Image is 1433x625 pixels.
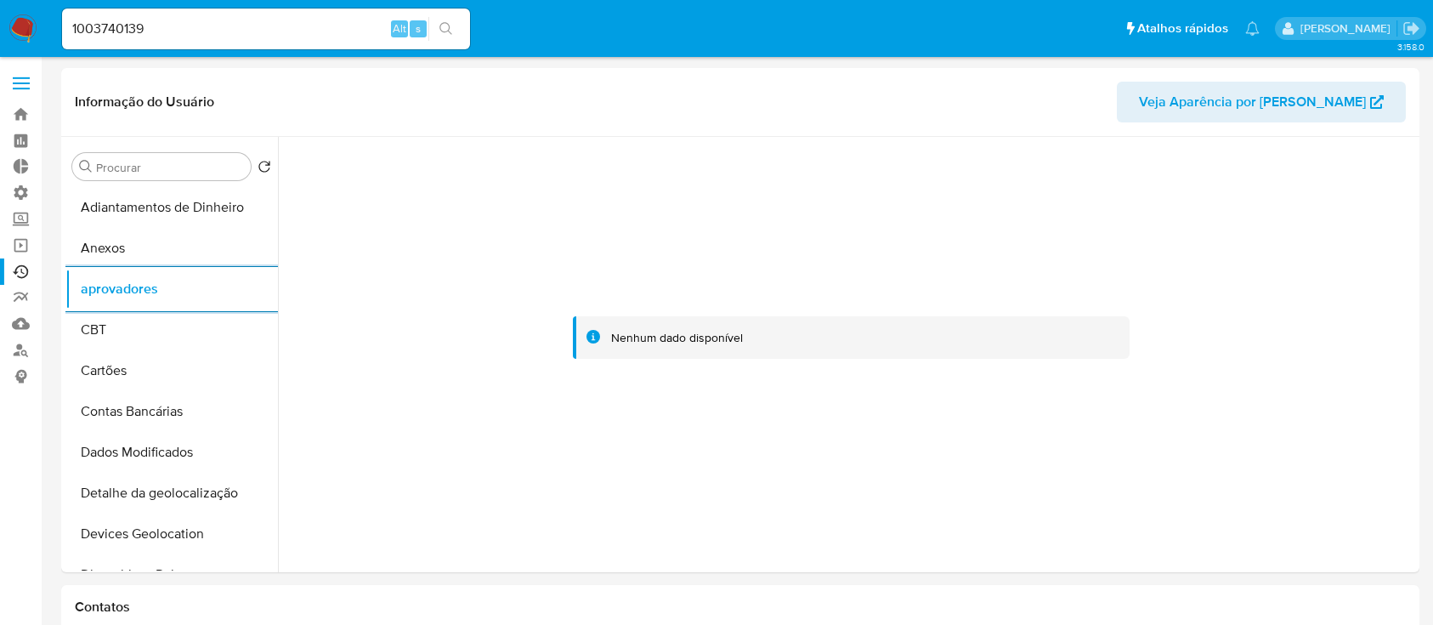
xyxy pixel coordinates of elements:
[79,160,93,173] button: Procurar
[65,391,278,432] button: Contas Bancárias
[65,473,278,514] button: Detalhe da geolocalização
[65,554,278,595] button: Dispositivos Point
[62,18,470,40] input: Pesquise usuários ou casos...
[393,20,406,37] span: Alt
[1139,82,1366,122] span: Veja Aparência por [PERSON_NAME]
[65,310,278,350] button: CBT
[1402,20,1420,37] a: Sair
[65,269,278,310] button: aprovadores
[1117,82,1406,122] button: Veja Aparência por [PERSON_NAME]
[416,20,421,37] span: s
[65,432,278,473] button: Dados Modificados
[1245,21,1260,36] a: Notificações
[258,160,271,179] button: Retornar ao pedido padrão
[1137,20,1228,37] span: Atalhos rápidos
[65,187,278,228] button: Adiantamentos de Dinheiro
[75,94,214,111] h1: Informação do Usuário
[65,514,278,554] button: Devices Geolocation
[96,160,244,175] input: Procurar
[65,228,278,269] button: Anexos
[75,599,1406,616] h1: Contatos
[1300,20,1396,37] p: adriano.brito@mercadolivre.com
[428,17,463,41] button: search-icon
[65,350,278,391] button: Cartões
